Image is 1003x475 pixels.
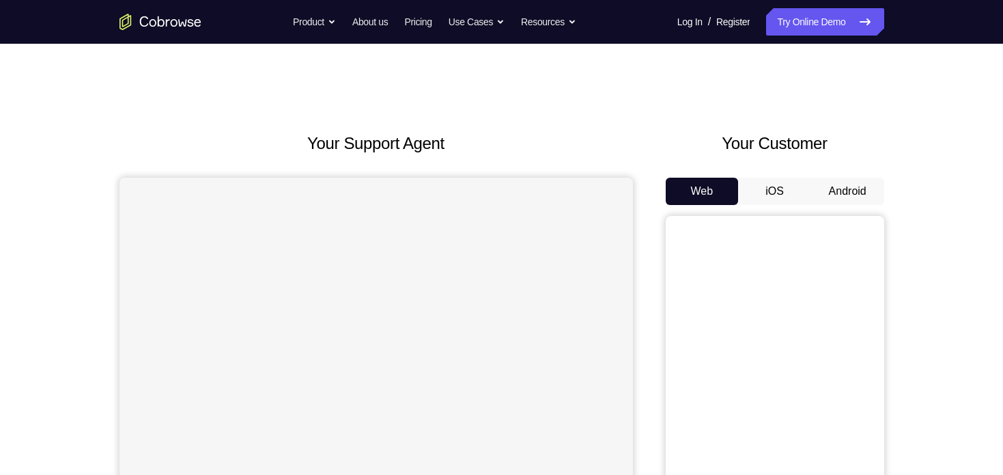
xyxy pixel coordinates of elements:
[521,8,576,36] button: Resources
[293,8,336,36] button: Product
[716,8,750,36] a: Register
[404,8,432,36] a: Pricing
[119,14,201,30] a: Go to the home page
[766,8,884,36] a: Try Online Demo
[119,131,633,156] h2: Your Support Agent
[677,8,703,36] a: Log In
[811,178,884,205] button: Android
[738,178,811,205] button: iOS
[666,178,739,205] button: Web
[708,14,711,30] span: /
[352,8,388,36] a: About us
[666,131,884,156] h2: Your Customer
[449,8,505,36] button: Use Cases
